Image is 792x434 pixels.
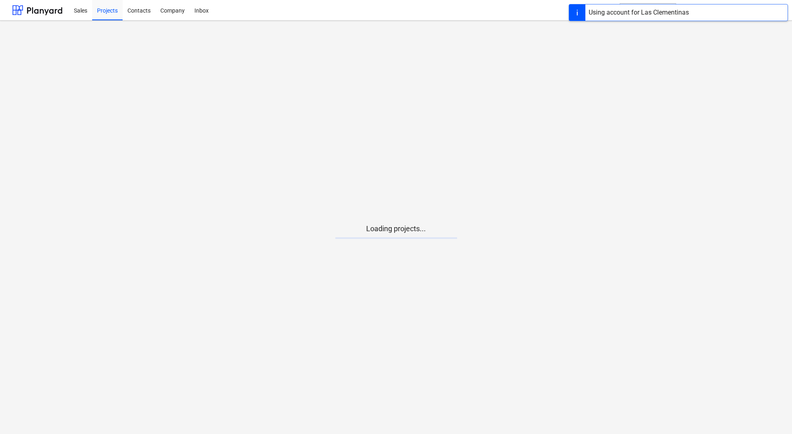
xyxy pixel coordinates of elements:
[589,8,689,17] div: Using account for Las Clementinas
[335,224,457,234] p: Loading projects...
